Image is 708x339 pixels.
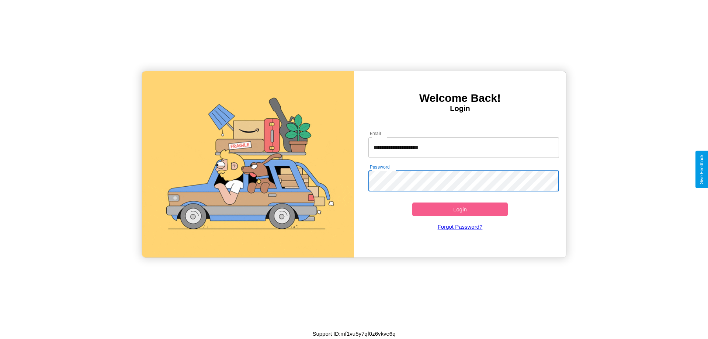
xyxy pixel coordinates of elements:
h4: Login [354,104,566,113]
button: Login [412,203,508,216]
p: Support ID: mf1vu5y7qf0z6vkve6q [312,329,395,339]
h3: Welcome Back! [354,92,566,104]
div: Give Feedback [699,155,704,184]
label: Email [370,130,381,136]
a: Forgot Password? [365,216,556,237]
label: Password [370,164,389,170]
img: gif [142,71,354,257]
